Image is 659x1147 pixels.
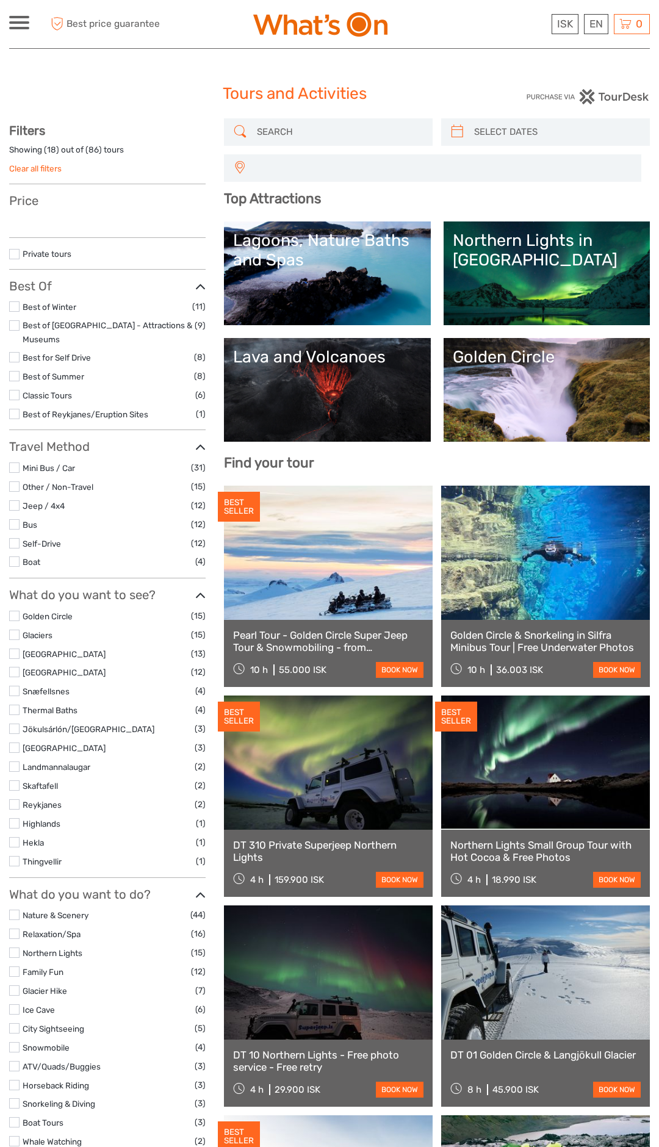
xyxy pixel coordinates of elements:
[450,629,641,654] a: Golden Circle & Snorkeling in Silfra Minibus Tour | Free Underwater Photos
[47,144,56,156] label: 18
[496,664,543,675] div: 36.003 ISK
[250,874,264,885] span: 4 h
[467,1084,481,1095] span: 8 h
[195,797,206,811] span: (2)
[23,539,61,548] a: Self-Drive
[376,1082,423,1098] a: book now
[23,667,106,677] a: [GEOGRAPHIC_DATA]
[453,347,641,433] a: Golden Circle
[279,664,326,675] div: 55.000 ISK
[252,121,427,143] input: SEARCH
[195,778,206,793] span: (2)
[195,1059,206,1073] span: (3)
[467,874,481,885] span: 4 h
[23,1137,82,1146] a: Whale Watching
[634,18,644,30] span: 0
[9,588,206,602] h3: What do you want to see?
[195,741,206,755] span: (3)
[196,816,206,830] span: (1)
[435,702,477,732] div: BEST SELLER
[23,1099,95,1109] a: Snorkeling & Diving
[23,929,81,939] a: Relaxation/Spa
[195,722,206,736] span: (3)
[23,686,70,696] a: Snæfellsnes
[9,279,206,293] h3: Best Of
[191,628,206,642] span: (15)
[9,144,206,163] div: Showing ( ) out of ( ) tours
[195,1002,206,1016] span: (6)
[23,630,52,640] a: Glaciers
[48,14,170,34] span: Best price guarantee
[194,369,206,383] span: (8)
[195,388,206,402] span: (6)
[233,231,421,270] div: Lagoons, Nature Baths and Spas
[23,781,58,791] a: Skaftafell
[253,12,387,37] img: What's On
[196,407,206,421] span: (1)
[593,1082,641,1098] a: book now
[195,1078,206,1092] span: (3)
[23,1024,84,1034] a: City Sightseeing
[250,1084,264,1095] span: 4 h
[23,762,90,772] a: Landmannalaugar
[191,517,206,531] span: (12)
[191,536,206,550] span: (12)
[195,1040,206,1054] span: (4)
[275,1084,320,1095] div: 29.900 ISK
[23,986,67,996] a: Glacier Hike
[191,927,206,941] span: (16)
[23,520,37,530] a: Bus
[195,983,206,998] span: (7)
[453,231,641,316] a: Northern Lights in [GEOGRAPHIC_DATA]
[23,482,93,492] a: Other / Non-Travel
[191,461,206,475] span: (31)
[9,439,206,454] h3: Travel Method
[23,1118,63,1127] a: Boat Tours
[23,649,106,659] a: [GEOGRAPHIC_DATA]
[492,1084,539,1095] div: 45.900 ISK
[23,611,73,621] a: Golden Circle
[233,1049,423,1074] a: DT 10 Northern Lights - Free photo service - Free retry
[557,18,573,30] span: ISK
[376,662,423,678] a: book now
[218,702,260,732] div: BEST SELLER
[23,249,71,259] a: Private tours
[23,724,154,734] a: Jökulsárlón/[GEOGRAPHIC_DATA]
[233,347,421,433] a: Lava and Volcanoes
[23,463,75,473] a: Mini Bus / Car
[9,887,206,902] h3: What do you want to do?
[23,372,84,381] a: Best of Summer
[218,492,260,522] div: BEST SELLER
[23,1005,55,1015] a: Ice Cave
[23,800,62,810] a: Reykjanes
[250,664,268,675] span: 10 h
[195,1021,206,1035] span: (5)
[23,320,192,344] a: Best of [GEOGRAPHIC_DATA] - Attractions & Museums
[23,353,91,362] a: Best for Self Drive
[467,664,485,675] span: 10 h
[23,967,63,977] a: Family Fun
[469,121,644,143] input: SELECT DATES
[593,872,641,888] a: book now
[23,743,106,753] a: [GEOGRAPHIC_DATA]
[196,854,206,868] span: (1)
[224,190,321,207] b: Top Attractions
[233,629,423,654] a: Pearl Tour - Golden Circle Super Jeep Tour & Snowmobiling - from [GEOGRAPHIC_DATA]
[453,231,641,270] div: Northern Lights in [GEOGRAPHIC_DATA]
[275,874,324,885] div: 159.900 ISK
[195,703,206,717] span: (4)
[195,760,206,774] span: (2)
[191,609,206,623] span: (15)
[23,838,44,847] a: Hekla
[191,665,206,679] span: (12)
[195,1096,206,1110] span: (3)
[450,839,641,864] a: Northern Lights Small Group Tour with Hot Cocoa & Free Photos
[23,1062,101,1071] a: ATV/Quads/Buggies
[195,555,206,569] span: (4)
[195,684,206,698] span: (4)
[450,1049,641,1061] a: DT 01 Golden Circle & Langjökull Glacier
[23,557,40,567] a: Boat
[195,318,206,333] span: (9)
[593,662,641,678] a: book now
[191,946,206,960] span: (15)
